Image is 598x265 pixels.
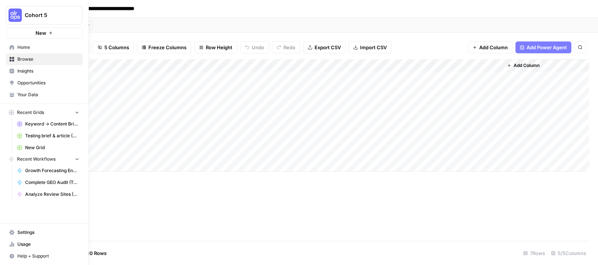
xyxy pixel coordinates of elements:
[25,121,79,127] span: Keyword -> Content Brief -> Article
[77,249,107,257] span: Add 10 Rows
[514,62,540,69] span: Add Column
[17,229,79,236] span: Settings
[6,53,83,65] a: Browse
[6,154,83,165] button: Recent Workflows
[6,65,83,77] a: Insights
[548,247,589,259] div: 5/5 Columns
[6,77,83,89] a: Opportunities
[14,130,83,142] a: Testing brief & article (RW)
[17,156,56,162] span: Recent Workflows
[17,56,79,63] span: Browse
[25,179,79,186] span: Complete GEO Audit (Technical + Content) (RW duplicate)
[6,238,83,250] a: Usage
[206,44,232,51] span: Row Height
[6,227,83,238] a: Settings
[252,44,264,51] span: Undo
[25,144,79,151] span: New Grid
[6,89,83,101] a: Your Data
[315,44,341,51] span: Export CSV
[303,41,346,53] button: Export CSV
[17,44,79,51] span: Home
[25,11,70,19] span: Cohort 5
[137,41,191,53] button: Freeze Columns
[283,44,295,51] span: Redo
[14,165,83,177] a: Growth Forecasting Engine (RW duplicate)
[104,44,129,51] span: 5 Columns
[14,177,83,188] a: Complete GEO Audit (Technical + Content) (RW duplicate)
[504,61,542,70] button: Add Column
[14,142,83,154] a: New Grid
[36,29,46,37] span: New
[17,253,79,259] span: Help + Support
[25,132,79,139] span: Testing brief & article (RW)
[240,41,269,53] button: Undo
[17,109,44,116] span: Recent Grids
[468,41,513,53] button: Add Column
[17,80,79,86] span: Opportunities
[93,41,134,53] button: 5 Columns
[6,107,83,118] button: Recent Grids
[194,41,237,53] button: Row Height
[6,27,83,38] button: New
[479,44,508,51] span: Add Column
[520,247,548,259] div: 7 Rows
[17,68,79,74] span: Insights
[148,44,187,51] span: Freeze Columns
[360,44,387,51] span: Import CSV
[515,41,571,53] button: Add Power Agent
[14,188,83,200] a: Analyze Review Sites (RW duplicate)
[9,9,22,22] img: Cohort 5 Logo
[272,41,300,53] button: Redo
[14,118,83,130] a: Keyword -> Content Brief -> Article
[349,41,392,53] button: Import CSV
[25,167,79,174] span: Growth Forecasting Engine (RW duplicate)
[527,44,567,51] span: Add Power Agent
[6,250,83,262] button: Help + Support
[6,6,83,24] button: Workspace: Cohort 5
[17,241,79,248] span: Usage
[6,41,83,53] a: Home
[25,191,79,198] span: Analyze Review Sites (RW duplicate)
[17,91,79,98] span: Your Data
